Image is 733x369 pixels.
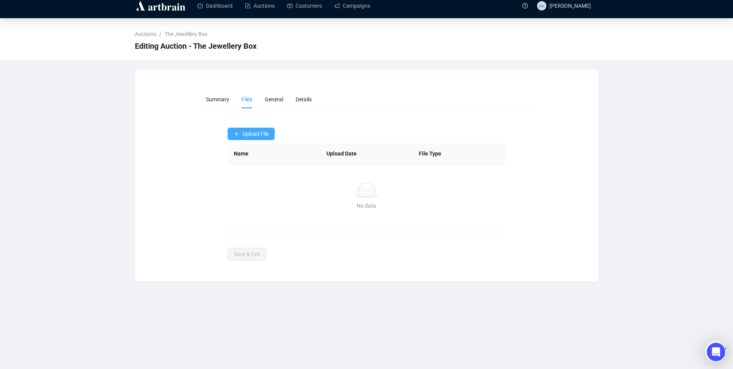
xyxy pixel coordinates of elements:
th: Upload Date [320,143,413,164]
span: Upload File [242,131,269,137]
span: plus [234,131,239,137]
div: The team typically replies in under 3m [8,13,113,21]
span: Editing Auction - The Jewellery Box [135,40,257,52]
div: Open Intercom Messenger [3,3,136,24]
button: Upload File [228,128,275,140]
iframe: Intercom live chat [707,343,725,361]
div: Need help? [8,7,113,13]
span: AM [539,2,544,9]
th: File Type [413,143,505,164]
th: Name [228,143,320,164]
span: Summary [206,96,229,102]
iframe: Intercom live chat discovery launcher [705,341,726,362]
button: Save & Exit [228,248,266,260]
span: Files [241,96,252,102]
li: / [159,30,162,38]
span: question-circle [522,3,528,9]
a: The Jewellery Box [163,30,209,38]
div: No data [237,202,496,210]
span: Details [296,96,312,102]
span: General [265,96,283,102]
a: Auctions [133,30,158,38]
span: [PERSON_NAME] [549,3,591,9]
